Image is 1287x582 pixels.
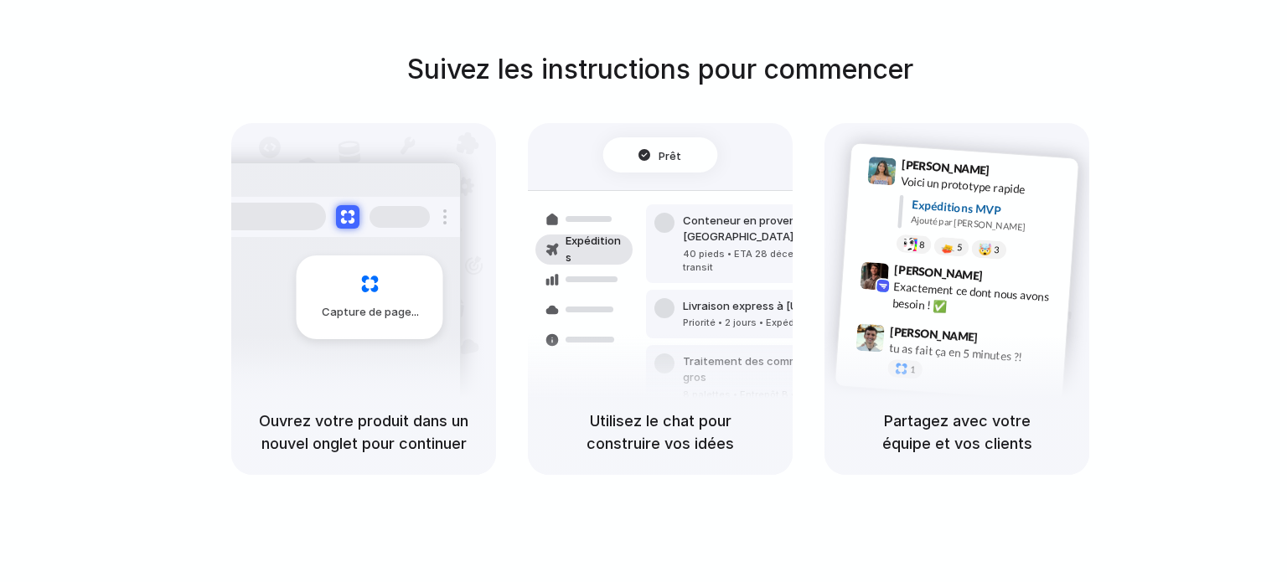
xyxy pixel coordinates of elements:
[322,305,411,318] font: Capture de page
[683,214,839,244] font: Conteneur en provenance de [GEOGRAPHIC_DATA]
[978,241,993,255] font: 🤯
[659,148,682,162] font: Prêt
[566,234,621,264] font: Expéditions
[994,244,1000,255] font: 3
[683,317,803,328] font: Priorité • 2 jours • Expédié
[892,279,1049,312] font: Exactement ce dont nous avons besoin ! ✅
[984,332,1005,345] font: 9h47
[889,341,1023,363] font: tu as fait ça en 5 minutes ?!
[683,354,847,384] font: Traitement des commandes en gros
[894,262,983,281] font: [PERSON_NAME]
[683,248,837,274] font: 40 pieds • ETA 28 décembre • En transit
[995,166,1016,178] font: 9h41
[902,157,990,177] font: [PERSON_NAME]
[683,389,834,400] font: 8 palettes • Entrepôt B • Emballé
[587,412,734,452] font: Utilisez le chat pour construire vos idées
[882,412,1032,452] font: Partagez avec votre équipe et vos clients
[918,239,924,250] font: 8
[259,412,468,452] font: Ouvrez votre produit dans un nouvel onglet pour continuer
[988,271,1009,284] font: 9h42
[901,173,1026,196] font: Voici un prototype rapide
[910,363,916,375] font: 1
[911,214,1026,233] font: Ajouté par [PERSON_NAME]
[956,241,962,253] font: 5
[683,299,848,312] font: Livraison express à [US_STATE]
[407,53,913,85] font: Suivez les instructions pour commencer
[890,324,979,343] font: [PERSON_NAME]
[912,197,1001,217] font: Expéditions MVP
